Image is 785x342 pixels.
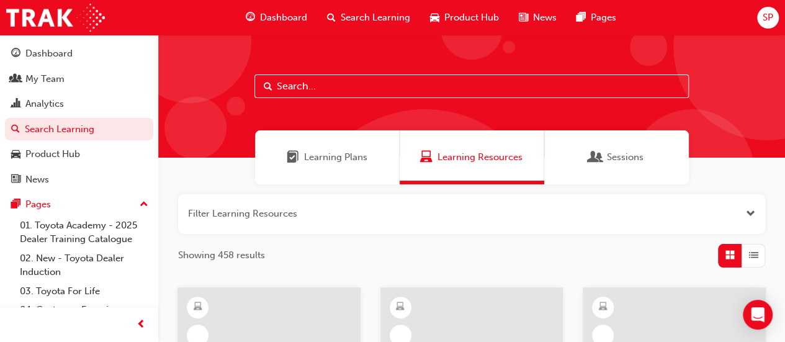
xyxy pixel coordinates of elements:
[140,197,148,213] span: up-icon
[5,118,153,141] a: Search Learning
[607,150,644,164] span: Sessions
[5,193,153,216] button: Pages
[743,300,773,330] div: Open Intercom Messenger
[420,150,433,164] span: Learning Resources
[5,68,153,91] a: My Team
[25,72,65,86] div: My Team
[591,11,616,25] span: Pages
[437,150,523,164] span: Learning Resources
[5,42,153,65] a: Dashboard
[178,248,265,263] span: Showing 458 results
[509,5,567,30] a: news-iconNews
[327,10,336,25] span: search-icon
[444,11,499,25] span: Product Hub
[746,207,755,221] button: Open the filter
[255,130,400,184] a: Learning PlansLearning Plans
[6,4,105,32] img: Trak
[137,317,146,333] span: prev-icon
[533,11,557,25] span: News
[15,300,153,320] a: 04. Customer Experience
[5,168,153,191] a: News
[519,10,528,25] span: news-icon
[25,173,49,187] div: News
[599,299,608,315] span: learningResourceType_ELEARNING-icon
[749,248,758,263] span: List
[25,197,51,212] div: Pages
[11,174,20,186] span: news-icon
[11,149,20,160] span: car-icon
[287,150,299,164] span: Learning Plans
[11,74,20,85] span: people-icon
[25,47,73,61] div: Dashboard
[194,299,202,315] span: learningResourceType_ELEARNING-icon
[246,10,255,25] span: guage-icon
[15,216,153,249] a: 01. Toyota Academy - 2025 Dealer Training Catalogue
[5,143,153,166] a: Product Hub
[254,74,689,98] input: Search...
[5,92,153,115] a: Analytics
[757,7,779,29] button: SP
[264,79,272,94] span: Search
[396,299,405,315] span: learningResourceType_ELEARNING-icon
[15,249,153,282] a: 02. New - Toyota Dealer Induction
[430,10,439,25] span: car-icon
[420,5,509,30] a: car-iconProduct Hub
[317,5,420,30] a: search-iconSearch Learning
[5,40,153,193] button: DashboardMy TeamAnalyticsSearch LearningProduct HubNews
[400,130,544,184] a: Learning ResourcesLearning Resources
[11,99,20,110] span: chart-icon
[576,10,586,25] span: pages-icon
[544,130,689,184] a: SessionsSessions
[236,5,317,30] a: guage-iconDashboard
[260,11,307,25] span: Dashboard
[725,248,735,263] span: Grid
[11,48,20,60] span: guage-icon
[11,199,20,210] span: pages-icon
[567,5,626,30] a: pages-iconPages
[25,147,80,161] div: Product Hub
[304,150,367,164] span: Learning Plans
[590,150,602,164] span: Sessions
[341,11,410,25] span: Search Learning
[25,97,64,111] div: Analytics
[763,11,773,25] span: SP
[11,124,20,135] span: search-icon
[15,282,153,301] a: 03. Toyota For Life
